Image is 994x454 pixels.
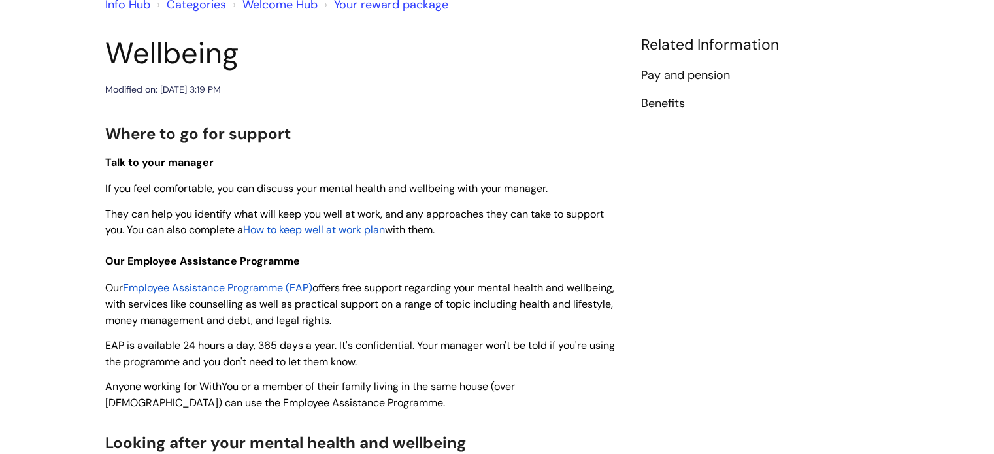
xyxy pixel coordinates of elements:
[105,432,466,453] span: Looking after your mental health and wellbeing
[105,123,291,144] span: Where to go for support
[641,67,730,84] a: Pay and pension
[105,36,621,71] h1: Wellbeing
[105,207,604,237] span: They can help you identify what will keep you well at work, and any approaches they can take to s...
[641,95,685,112] a: Benefits
[123,281,312,295] a: Employee Assistance Programme (EAP)
[105,254,300,268] span: Our Employee Assistance Programme
[105,281,123,295] span: Our
[105,155,214,169] span: Talk to your manager
[105,82,221,98] div: Modified on: [DATE] 3:19 PM
[105,281,614,327] span: offers free support regarding your mental health and wellbeing, with services like counselling as...
[105,182,548,195] span: If you feel comfortable, you can discuss your mental health and wellbeing with your manager.
[105,380,515,410] span: Anyone working for WithYou or a member of their family living in the same house (over [DEMOGRAPHI...
[385,223,435,236] span: with them.
[243,223,385,236] a: How to keep well at work plan
[105,338,615,368] span: EAP is available 24 hours a day, 365 days a year. It's confidential. Your manager won't be told i...
[641,36,889,54] h4: Related Information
